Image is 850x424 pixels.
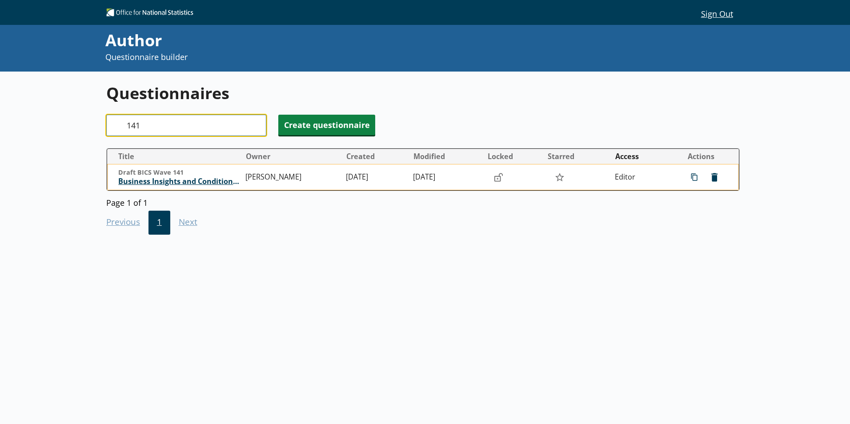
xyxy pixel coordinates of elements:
td: [DATE] [409,164,483,190]
button: Modified [410,149,483,164]
th: Actions [678,149,739,164]
button: Title [111,149,241,164]
button: Starred [544,149,610,164]
td: [DATE] [342,164,409,190]
span: Draft BICS Wave 141 [118,168,241,177]
span: Business Insights and Conditions Survey (BICS) [118,177,241,186]
button: Create questionnaire [278,115,375,135]
button: Locked [484,149,543,164]
button: 1 [148,211,170,235]
td: [PERSON_NAME] [242,164,343,190]
button: Sign Out [694,6,740,21]
p: Questionnaire builder [105,52,572,63]
div: Author [105,29,572,52]
button: Created [343,149,409,164]
button: Star [550,169,569,186]
button: Lock [489,170,507,185]
h1: Questionnaires [106,82,740,104]
td: Editor [611,164,678,190]
button: Access [611,149,678,164]
input: Search questionnaire titles [106,115,266,136]
div: Page 1 of 1 [106,195,740,208]
button: Owner [242,149,342,164]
